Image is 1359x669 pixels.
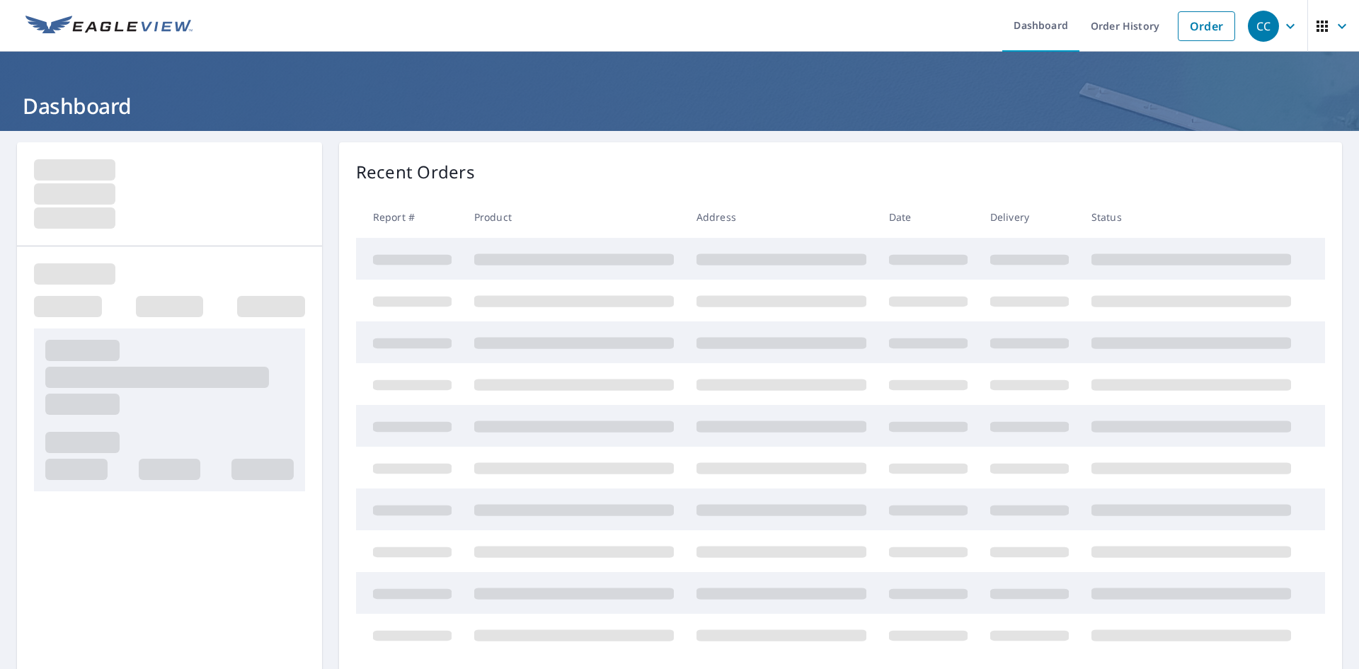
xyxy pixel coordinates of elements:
th: Status [1080,196,1302,238]
h1: Dashboard [17,91,1342,120]
img: EV Logo [25,16,193,37]
th: Report # [356,196,463,238]
p: Recent Orders [356,159,475,185]
th: Address [685,196,878,238]
th: Product [463,196,685,238]
a: Order [1178,11,1235,41]
th: Delivery [979,196,1080,238]
div: CC [1248,11,1279,42]
th: Date [878,196,979,238]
